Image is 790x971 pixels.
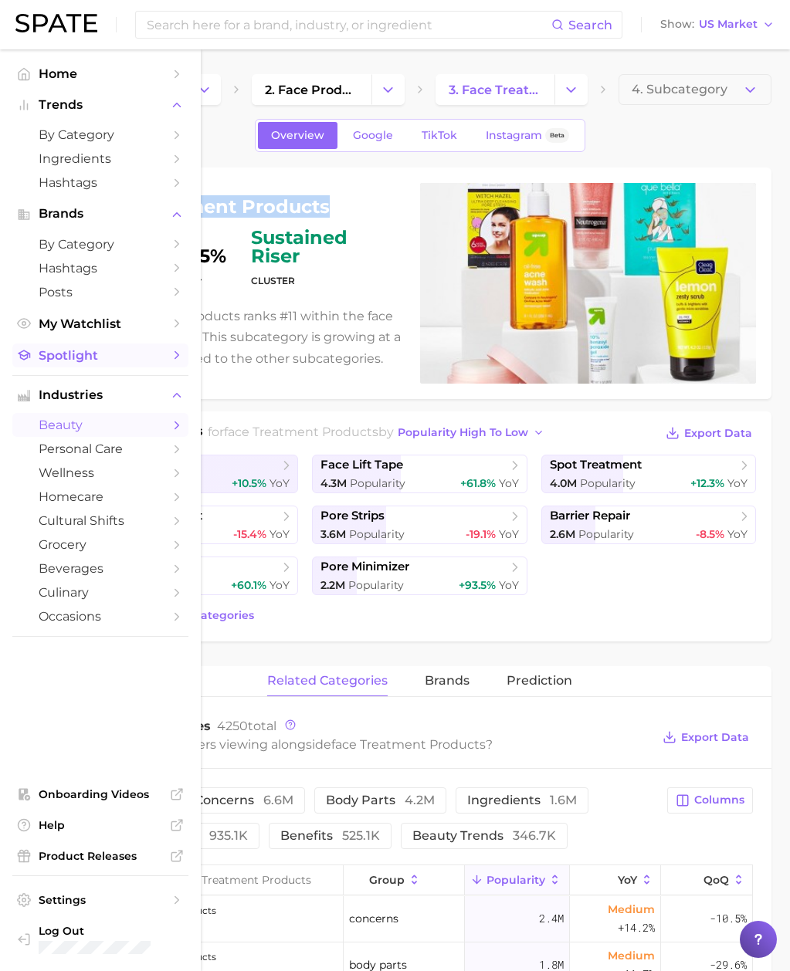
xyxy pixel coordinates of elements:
[710,909,747,928] span: -10.5%
[12,312,188,336] a: My Watchlist
[15,14,97,32] img: SPATE
[449,83,542,97] span: 3. face treatment products
[349,527,405,541] span: Popularity
[459,578,496,592] span: +93.5%
[12,147,188,171] a: Ingredients
[570,865,661,895] button: YoY
[704,874,729,886] span: QoQ
[270,476,290,490] span: YoY
[12,844,188,868] a: Product Releases
[224,425,378,439] span: face treatment products
[473,122,582,149] a: InstagramBeta
[371,74,405,105] button: Change Category
[39,609,162,624] span: occasions
[608,946,655,965] span: Medium
[232,476,266,490] span: +10.5%
[398,426,528,439] span: popularity high to low
[507,674,572,688] span: Prediction
[39,237,162,252] span: by Category
[662,422,756,444] button: Export Data
[87,865,343,895] input: Search in face treatment products
[39,818,162,832] span: Help
[251,228,402,266] span: sustained riser
[12,202,188,225] button: Brands
[320,578,345,592] span: 2.2m
[12,93,188,117] button: Trends
[258,122,337,149] a: Overview
[12,509,188,533] a: cultural shifts
[39,513,162,528] span: cultural shifts
[353,129,393,142] span: Google
[699,20,758,29] span: US Market
[12,280,188,304] a: Posts
[580,476,636,490] span: Popularity
[39,849,162,863] span: Product Releases
[320,527,346,541] span: 3.6m
[267,674,388,688] span: related categories
[217,719,248,733] span: 4250
[550,476,577,490] span: 4.0m
[231,578,266,592] span: +60.1%
[280,830,380,842] span: benefits
[217,719,276,733] span: total
[412,830,556,842] span: beauty trends
[195,794,293,807] span: concerns
[39,285,162,299] span: Posts
[550,458,642,472] span: spot treatment
[39,261,162,276] span: Hashtags
[87,896,752,942] button: face treatment productswrinkleconcerns2.4mMedium+14.2%-10.5%
[251,272,402,290] dt: cluster
[12,413,188,437] a: beauty
[499,476,519,490] span: YoY
[568,18,612,32] span: Search
[39,893,162,907] span: Settings
[425,674,470,688] span: brands
[342,828,380,843] span: 525.1k
[727,476,748,490] span: YoY
[233,527,266,541] span: -15.4%
[12,783,188,806] a: Onboarding Videos
[209,828,248,843] span: 935.1k
[145,12,551,38] input: Search here for a brand, industry, or ingredient
[12,256,188,280] a: Hashtags
[39,348,162,363] span: Spotlight
[12,888,188,912] a: Settings
[550,527,575,541] span: 2.6m
[550,793,577,807] span: 1.6m
[270,578,290,592] span: YoY
[39,561,162,576] span: beverages
[331,737,486,752] span: face treatment products
[344,865,465,895] button: group
[39,489,162,504] span: homecare
[39,537,162,552] span: grocery
[39,465,162,480] span: wellness
[12,580,188,604] a: culinary
[349,909,398,928] span: concerns
[554,74,588,105] button: Change Category
[340,122,406,149] a: Google
[659,726,753,748] button: Export Data
[83,306,402,369] p: Face treatment products ranks #11 within the face products category. This subcategory is growing ...
[694,793,744,807] span: Columns
[394,422,549,443] button: popularity high to low
[39,388,162,402] span: Industries
[690,476,724,490] span: +12.3%
[350,476,405,490] span: Popularity
[618,874,637,886] span: YoY
[499,527,519,541] span: YoY
[39,207,162,221] span: Brands
[348,578,404,592] span: Popularity
[39,418,162,432] span: beauty
[409,122,470,149] a: TikTok
[270,527,290,541] span: YoY
[208,425,549,439] span: for by
[465,865,570,895] button: Popularity
[320,458,403,472] span: face lift tape
[656,15,778,35] button: ShowUS Market
[12,384,188,407] button: Industries
[39,316,162,331] span: My Watchlist
[263,793,293,807] span: 6.6m
[619,74,771,105] button: 4. Subcategory
[422,129,457,142] span: TikTok
[727,527,748,541] span: YoY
